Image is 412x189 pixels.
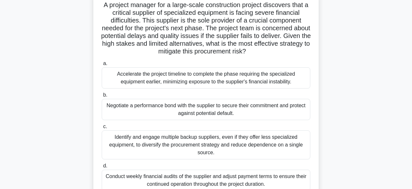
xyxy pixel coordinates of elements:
[102,130,310,159] div: Identify and engage multiple backup suppliers, even if they offer less specialized equipment, to ...
[103,61,107,66] span: a.
[103,124,107,129] span: c.
[101,1,311,56] h5: A project manager for a large-scale construction project discovers that a critical supplier of sp...
[102,67,310,89] div: Accelerate the project timeline to complete the phase requiring the specialized equipment earlier...
[103,163,107,168] span: d.
[102,99,310,120] div: Negotiate a performance bond with the supplier to secure their commitment and protect against pot...
[103,92,107,98] span: b.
